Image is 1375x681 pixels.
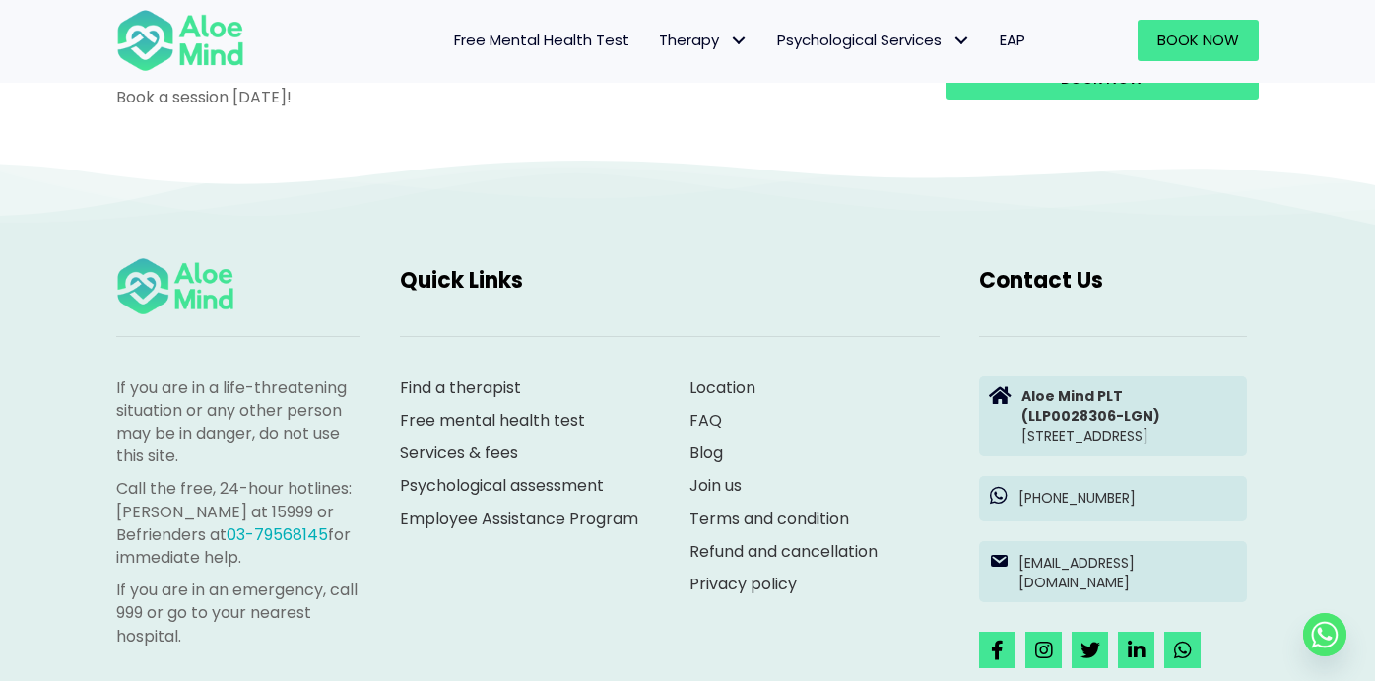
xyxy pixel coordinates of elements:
[400,376,521,399] a: Find a therapist
[644,20,762,61] a: TherapyTherapy: submenu
[689,442,723,464] a: Blog
[689,573,797,595] a: Privacy policy
[1000,30,1025,50] span: EAP
[689,376,755,399] a: Location
[400,409,585,432] a: Free mental health test
[400,508,638,530] a: Employee Assistance Program
[400,442,518,464] a: Services & fees
[724,27,753,55] span: Therapy: submenu
[689,474,742,497] a: Join us
[689,409,722,432] a: FAQ
[979,541,1247,603] a: [EMAIL_ADDRESS][DOMAIN_NAME]
[659,30,748,50] span: Therapy
[116,256,234,316] img: Aloe mind Logo
[400,265,523,296] span: Quick Links
[116,376,360,468] p: If you are in a life-threatening situation or any other person may be in danger, do not use this ...
[777,30,970,50] span: Psychological Services
[979,376,1247,456] a: Aloe Mind PLT(LLP0028306-LGN)[STREET_ADDRESS]
[1021,386,1123,406] strong: Aloe Mind PLT
[1018,553,1237,593] p: [EMAIL_ADDRESS][DOMAIN_NAME]
[1021,406,1160,426] strong: (LLP0028306-LGN)
[947,27,975,55] span: Psychological Services: submenu
[116,477,360,569] p: Call the free, 24-hour hotlines: [PERSON_NAME] at 15999 or Befrienders at for immediate help.
[689,508,849,530] a: Terms and condition
[979,476,1247,521] a: [PHONE_NUMBER]
[270,20,1040,61] nav: Menu
[1138,20,1259,61] a: Book Now
[979,265,1103,296] span: Contact Us
[454,30,629,50] span: Free Mental Health Test
[400,474,604,497] a: Psychological assessment
[439,20,644,61] a: Free Mental Health Test
[1157,30,1239,50] span: Book Now
[116,86,916,108] p: Book a session [DATE]!
[116,579,360,647] p: If you are in an emergency, call 999 or go to your nearest hospital.
[689,540,878,563] a: Refund and cancellation
[1018,488,1237,508] p: [PHONE_NUMBER]
[985,20,1040,61] a: EAP
[1303,613,1346,656] a: Whatsapp
[762,20,985,61] a: Psychological ServicesPsychological Services: submenu
[227,523,328,546] a: 03-79568145
[116,8,244,73] img: Aloe mind Logo
[1021,386,1237,446] p: [STREET_ADDRESS]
